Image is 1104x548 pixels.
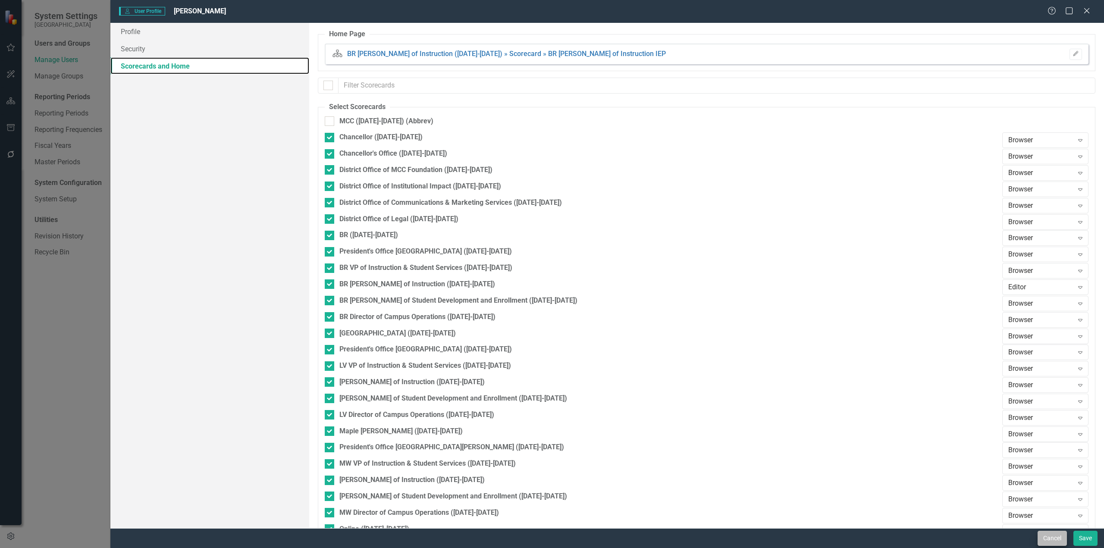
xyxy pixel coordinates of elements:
div: District Office of Institutional Impact ([DATE]-[DATE]) [339,182,501,191]
div: [PERSON_NAME] of Instruction ([DATE]-[DATE]) [339,475,485,485]
div: District Office of MCC Foundation ([DATE]-[DATE]) [339,165,492,175]
div: Browser [1008,348,1073,357]
div: Browser [1008,380,1073,390]
div: Browser [1008,200,1073,210]
div: Browser [1008,315,1073,325]
button: Save [1073,531,1098,546]
div: President's Office [GEOGRAPHIC_DATA] ([DATE]-[DATE]) [339,344,512,354]
div: Browser [1008,445,1073,455]
div: LV Director of Campus Operations ([DATE]-[DATE]) [339,410,494,420]
div: Browser [1008,364,1073,374]
div: Online ([DATE]-[DATE]) [339,524,409,534]
div: Browser [1008,152,1073,162]
div: [PERSON_NAME] of Student Development and Enrollment ([DATE]-[DATE]) [339,394,567,404]
div: Maple [PERSON_NAME] ([DATE]-[DATE]) [339,426,463,436]
div: Chancellor's Office ([DATE]-[DATE]) [339,149,447,159]
div: Browser [1008,413,1073,423]
div: Browser [1008,185,1073,194]
div: Browser [1008,429,1073,439]
div: [PERSON_NAME] of Instruction ([DATE]-[DATE]) [339,377,485,387]
div: LV VP of Instruction & Student Services ([DATE]-[DATE]) [339,361,511,371]
div: President's Office [GEOGRAPHIC_DATA][PERSON_NAME] ([DATE]-[DATE]) [339,442,564,452]
div: Editor [1008,282,1073,292]
div: [GEOGRAPHIC_DATA] ([DATE]-[DATE]) [339,329,456,338]
div: Browser [1008,298,1073,308]
div: Browser [1008,397,1073,407]
div: BR [PERSON_NAME] of Student Development and Enrollment ([DATE]-[DATE]) [339,296,577,306]
div: District Office of Legal ([DATE]-[DATE]) [339,214,458,224]
a: Scorecards and Home [110,57,309,75]
div: MCC ([DATE]-[DATE]) (Abbrev) [339,116,433,126]
div: President's Office [GEOGRAPHIC_DATA] ([DATE]-[DATE]) [339,247,512,257]
div: Chancellor ([DATE]-[DATE]) [339,132,423,142]
div: Browser [1008,478,1073,488]
div: Browser [1008,331,1073,341]
span: [PERSON_NAME] [174,7,226,15]
div: BR ([DATE]-[DATE]) [339,230,398,240]
legend: Home Page [325,29,370,39]
button: Cancel [1038,531,1067,546]
legend: Select Scorecards [325,102,390,112]
input: Filter Scorecards [338,78,1095,94]
a: Profile [110,23,309,40]
div: Browser [1008,233,1073,243]
div: MW VP of Instruction & Student Services ([DATE]-[DATE]) [339,459,516,469]
div: District Office of Communications & Marketing Services ([DATE]-[DATE]) [339,198,562,208]
div: Browser [1008,217,1073,227]
div: Browser [1008,250,1073,260]
div: Browser [1008,135,1073,145]
div: Browser [1008,266,1073,276]
button: Please Save To Continue [1069,49,1082,60]
div: Browser [1008,495,1073,504]
span: User Profile [119,7,165,16]
div: BR [PERSON_NAME] of Instruction ([DATE]-[DATE]) [339,279,495,289]
div: Browser [1008,510,1073,520]
div: MW Director of Campus Operations ([DATE]-[DATE]) [339,508,499,518]
div: Browser [1008,168,1073,178]
div: Browser [1008,527,1073,537]
a: BR [PERSON_NAME] of Instruction ([DATE]-[DATE]) » Scorecard » BR [PERSON_NAME] of Instruction IEP [347,50,666,58]
a: Security [110,40,309,57]
div: [PERSON_NAME] of Student Development and Enrollment ([DATE]-[DATE]) [339,492,567,501]
div: BR VP of Instruction & Student Services ([DATE]-[DATE]) [339,263,512,273]
div: Browser [1008,462,1073,472]
div: BR Director of Campus Operations ([DATE]-[DATE]) [339,312,496,322]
